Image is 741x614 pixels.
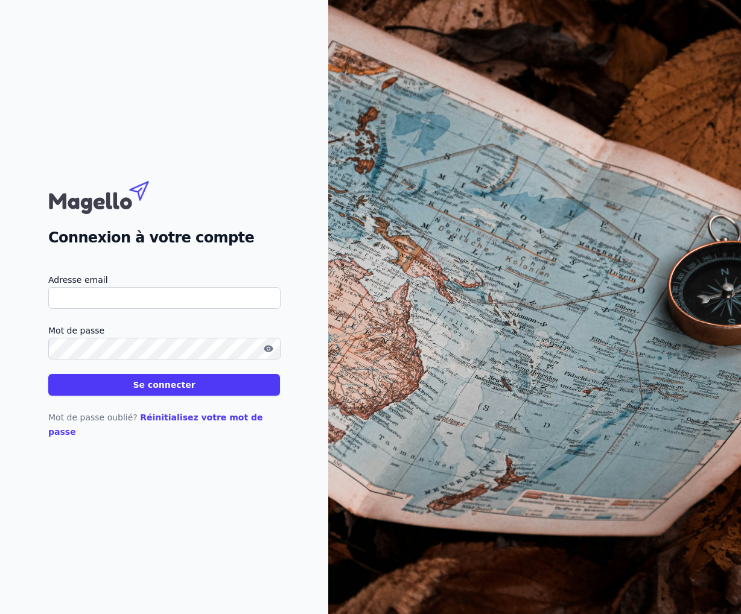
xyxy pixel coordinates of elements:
label: Adresse email [48,273,280,287]
p: Mot de passe oublié? [48,410,280,439]
a: Réinitialisez votre mot de passe [48,413,263,437]
button: Se connecter [48,374,280,396]
img: Magello [48,175,175,217]
label: Mot de passe [48,323,280,338]
h2: Connexion à votre compte [48,227,280,248]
